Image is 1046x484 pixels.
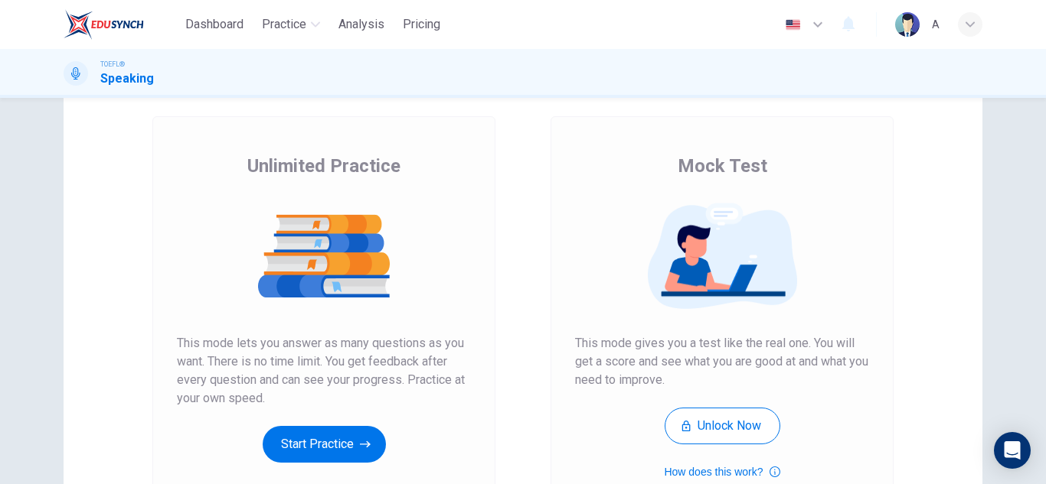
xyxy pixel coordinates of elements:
span: Unlimited Practice [247,154,400,178]
button: Pricing [397,11,446,38]
button: Practice [256,11,326,38]
button: Analysis [332,11,391,38]
div: Open Intercom Messenger [994,432,1031,469]
img: EduSynch logo [64,9,144,40]
button: How does this work? [664,463,780,481]
span: Mock Test [678,154,767,178]
span: Pricing [403,15,440,34]
span: This mode gives you a test like the real one. You will get a score and see what you are good at a... [575,334,869,389]
span: Practice [262,15,306,34]
button: Start Practice [263,426,386,463]
span: This mode lets you answer as many questions as you want. There is no time limit. You get feedback... [177,334,471,408]
span: Dashboard [185,15,244,34]
img: en [783,19,802,31]
h1: Speaking [100,70,154,88]
div: A [932,15,940,34]
span: TOEFL® [100,59,125,70]
button: Unlock Now [665,408,780,444]
a: EduSynch logo [64,9,179,40]
span: Analysis [338,15,384,34]
img: Profile picture [895,12,920,37]
button: Dashboard [179,11,250,38]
